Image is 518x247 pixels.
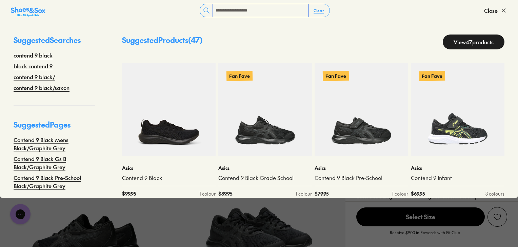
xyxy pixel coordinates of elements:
p: Fan Fave [323,71,349,81]
a: Contend 9 Black Pre-School [315,174,408,182]
a: Fan Fave [315,63,408,156]
div: 3 colours [485,190,504,197]
a: contend 9 black [14,51,53,59]
a: View47products [443,35,504,49]
p: Asics [411,164,504,172]
p: Receive $9.00 in Rewards with Fit Club [390,229,460,242]
p: Fan Fave [226,71,253,81]
p: Asics [315,164,408,172]
p: Suggested Pages [14,119,95,136]
span: Select Size [356,207,485,226]
a: Contend 9 Black Pre-School Black/Graphite Grey [14,174,95,190]
div: 1 colour [296,190,312,197]
img: SNS_Logo_Responsive.svg [11,6,45,17]
span: ( 47 ) [188,35,203,45]
span: $ 79.95 [315,190,328,197]
span: Close [484,6,498,15]
span: $ 89.95 [218,190,232,197]
a: Contend 9 Black Grade School [218,174,312,182]
a: black contend 9 [14,62,53,70]
button: Select Size [356,207,485,227]
p: Suggested Products [122,35,203,49]
div: 1 colour [199,190,216,197]
a: contend 9 black/saxon [14,84,69,92]
p: Asics [122,164,216,172]
iframe: Gorgias live chat messenger [7,202,34,227]
a: Shoes &amp; Sox [11,5,45,16]
div: 1 colour [392,190,408,197]
a: contend 9 black/ [14,73,55,81]
a: Contend 9 Black Gs B Black/Graphite Grey [14,155,95,171]
button: Add to Wishlist [487,207,507,227]
button: Clear [308,4,330,17]
span: $ 99.95 [122,190,136,197]
a: Contend 9 Black [122,174,216,182]
button: Close [484,3,507,18]
a: Contend 9 Infant [411,174,504,182]
p: Suggested Searches [14,35,95,51]
a: Fan Fave [218,63,312,156]
p: Fan Fave [419,71,445,81]
a: Contend 9 Black Mens Black/Graphite Grey [14,136,95,152]
a: Fan Fave [411,63,504,156]
p: Asics [218,164,312,172]
span: $ 69.95 [411,190,425,197]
